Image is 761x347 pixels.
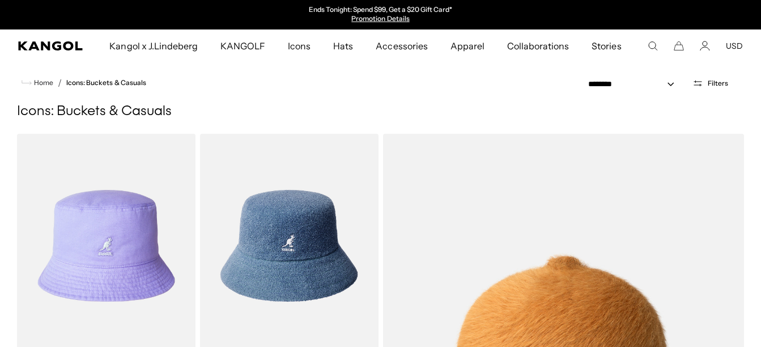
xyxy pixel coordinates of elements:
[22,78,53,88] a: Home
[53,76,62,90] li: /
[364,29,439,62] a: Accessories
[264,6,498,24] div: 1 of 2
[351,14,409,23] a: Promotion Details
[109,29,198,62] span: Kangol x J.Lindeberg
[18,41,83,50] a: Kangol
[726,41,743,51] button: USD
[450,29,484,62] span: Apparel
[674,41,684,51] button: Cart
[66,79,146,87] a: Icons: Buckets & Casuals
[309,6,452,15] p: Ends Tonight: Spend $99, Get a $20 Gift Card*
[507,29,569,62] span: Collaborations
[686,78,735,88] button: Open filters
[322,29,364,62] a: Hats
[708,79,728,87] span: Filters
[220,29,265,62] span: KANGOLF
[98,29,209,62] a: Kangol x J.Lindeberg
[17,103,744,120] h1: Icons: Buckets & Casuals
[333,29,353,62] span: Hats
[439,29,496,62] a: Apparel
[288,29,311,62] span: Icons
[700,41,710,51] a: Account
[376,29,427,62] span: Accessories
[580,29,632,62] a: Stories
[32,79,53,87] span: Home
[496,29,580,62] a: Collaborations
[277,29,322,62] a: Icons
[264,6,498,24] slideshow-component: Announcement bar
[264,6,498,24] div: Announcement
[209,29,277,62] a: KANGOLF
[592,29,621,62] span: Stories
[648,41,658,51] summary: Search here
[584,78,686,90] select: Sort by: Featured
